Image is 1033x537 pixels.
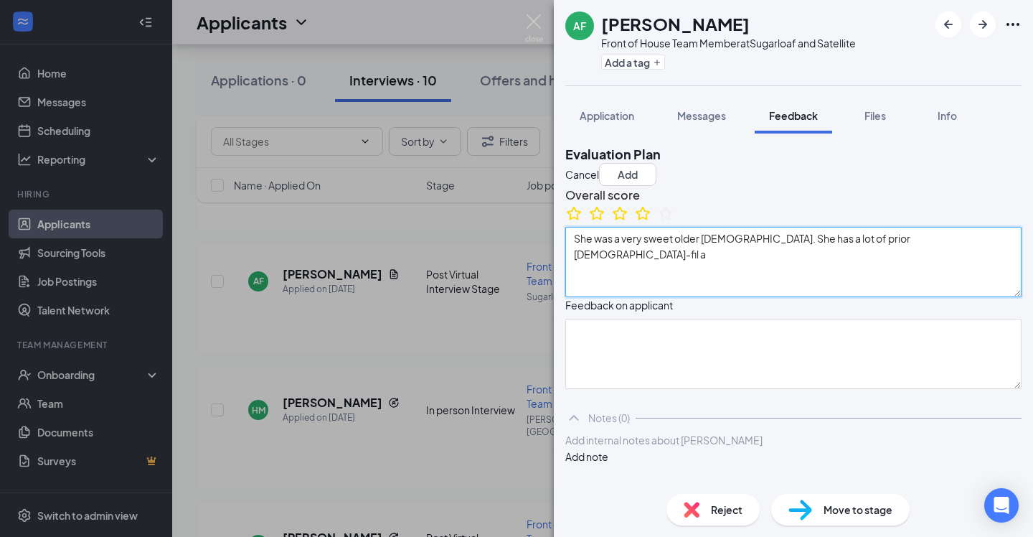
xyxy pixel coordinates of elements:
[565,205,582,222] svg: StarBorder
[984,488,1019,523] div: Open Intercom Messenger
[565,167,599,182] button: Cancel
[938,109,957,122] span: Info
[1004,16,1022,33] svg: Ellipses
[611,205,628,222] svg: StarBorder
[565,297,673,313] div: Feedback on applicant
[565,449,608,464] button: Add note
[601,11,750,36] h1: [PERSON_NAME]
[864,109,886,122] span: Files
[677,109,726,122] span: Messages
[573,19,586,33] div: AF
[588,205,605,222] svg: StarBorder
[935,11,961,37] button: ArrowLeftNew
[599,163,656,186] button: Add
[601,36,856,50] div: Front of House Team Member at Sugarloaf and Satellite
[601,55,665,70] button: PlusAdd a tag
[711,502,742,518] span: Reject
[565,145,1022,163] h2: Evaluation Plan
[970,11,996,37] button: ArrowRight
[657,205,674,222] svg: StarBorder
[974,16,991,33] svg: ArrowRight
[565,227,1022,297] textarea: She was a very sweet older [DEMOGRAPHIC_DATA]. She has a lot of prior [DEMOGRAPHIC_DATA]-fil a
[580,109,634,122] span: Application
[824,502,892,518] span: Move to stage
[653,58,661,67] svg: Plus
[588,411,630,425] div: Notes (0)
[565,186,1022,205] h3: Overall score
[565,409,582,426] svg: ChevronUp
[634,205,651,222] svg: StarBorder
[940,16,957,33] svg: ArrowLeftNew
[769,109,818,122] span: Feedback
